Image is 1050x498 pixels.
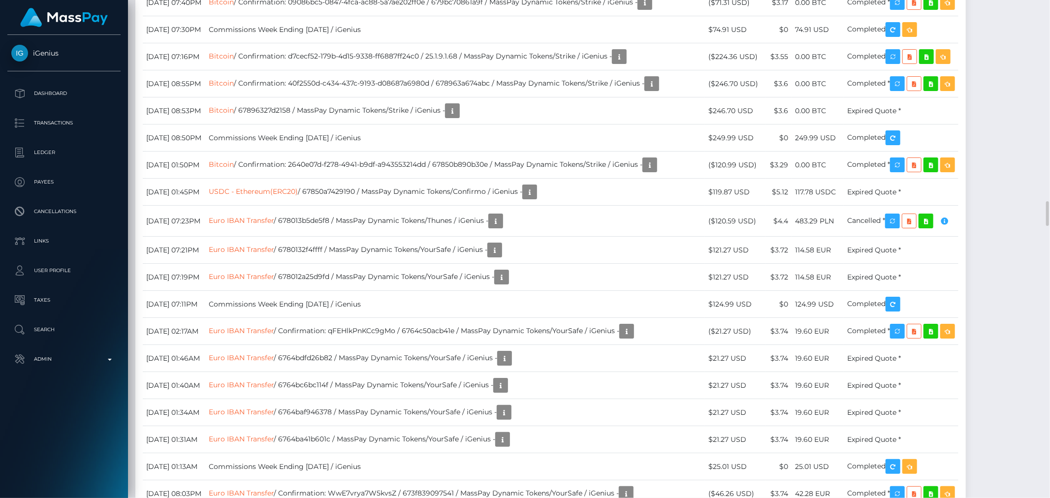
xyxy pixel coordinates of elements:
a: Transactions [7,111,121,135]
td: Completed * [844,318,958,345]
td: ($120.99 USD) [705,152,765,179]
p: User Profile [11,263,117,278]
td: [DATE] 01:50PM [143,152,205,179]
img: MassPay Logo [20,8,108,27]
a: Bitcoin [209,160,234,169]
td: Completed * [844,152,958,179]
td: 0.00 BTC [792,43,844,70]
td: $119.87 USD [705,179,765,206]
td: $121.27 USD [705,237,765,264]
td: $246.70 USD [705,97,765,124]
td: [DATE] 07:19PM [143,264,205,291]
td: Completed [844,124,958,152]
a: Euro IBAN Transfer [209,489,274,498]
img: iGenius [11,45,28,62]
span: iGenius [7,49,121,58]
td: Completed [844,453,958,480]
td: [DATE] 07:21PM [143,237,205,264]
td: ($21.27 USD) [705,318,765,345]
td: $3.74 [765,399,792,426]
td: Completed * [844,70,958,97]
td: / 678012a25d9fd / MassPay Dynamic Tokens/YourSafe / iGenius - [205,264,705,291]
td: [DATE] 01:31AM [143,426,205,453]
td: Expired Quote * [844,345,958,372]
a: Cancellations [7,199,121,224]
td: Expired Quote * [844,264,958,291]
td: Completed [844,16,958,43]
td: ($120.59 USD) [705,206,765,237]
td: 19.60 EUR [792,372,844,399]
p: Payees [11,175,117,189]
td: $3.74 [765,318,792,345]
td: [DATE] 08:55PM [143,70,205,97]
a: Payees [7,170,121,194]
td: $3.6 [765,70,792,97]
td: 0.00 BTC [792,70,844,97]
td: $3.55 [765,43,792,70]
td: $4.4 [765,206,792,237]
a: User Profile [7,258,121,283]
td: $3.72 [765,237,792,264]
td: 483.29 PLN [792,206,844,237]
td: 19.60 EUR [792,399,844,426]
a: Bitcoin [209,79,234,88]
td: $25.01 USD [705,453,765,480]
td: $21.27 USD [705,345,765,372]
td: Expired Quote * [844,97,958,124]
td: / 67850a7429190 / MassPay Dynamic Tokens/Confirmo / iGenius - [205,179,705,206]
td: $74.91 USD [705,16,765,43]
td: / 6764bc6bc114f / MassPay Dynamic Tokens/YourSafe / iGenius - [205,372,705,399]
td: [DATE] 01:13AM [143,453,205,480]
td: [DATE] 01:46AM [143,345,205,372]
td: $249.99 USD [705,124,765,152]
a: Euro IBAN Transfer [209,272,274,281]
td: $5.12 [765,179,792,206]
td: [DATE] 07:23PM [143,206,205,237]
td: $3.29 [765,152,792,179]
td: / 6780132f4ffff / MassPay Dynamic Tokens/YourSafe / iGenius - [205,237,705,264]
td: $124.99 USD [705,291,765,318]
td: [DATE] 07:30PM [143,16,205,43]
td: 25.01 USD [792,453,844,480]
td: $21.27 USD [705,426,765,453]
td: Commissions Week Ending [DATE] / iGenius [205,124,705,152]
td: [DATE] 07:11PM [143,291,205,318]
a: Bitcoin [209,52,234,61]
td: 19.60 EUR [792,426,844,453]
td: [DATE] 08:50PM [143,124,205,152]
a: Bitcoin [209,106,234,115]
td: Commissions Week Ending [DATE] / iGenius [205,291,705,318]
td: $121.27 USD [705,264,765,291]
td: $3.72 [765,264,792,291]
td: Expired Quote * [844,237,958,264]
a: Dashboard [7,81,121,106]
td: [DATE] 08:53PM [143,97,205,124]
p: Admin [11,352,117,367]
td: $3.74 [765,426,792,453]
p: Cancellations [11,204,117,219]
td: $0 [765,124,792,152]
p: Links [11,234,117,249]
td: / 6764ba41b601c / MassPay Dynamic Tokens/YourSafe / iGenius - [205,426,705,453]
a: Euro IBAN Transfer [209,435,274,443]
td: / Confirmation: 40f2550d-c434-437c-9193-d08687a6980d / 678963a674abc / MassPay Dynamic Tokens/Str... [205,70,705,97]
td: $0 [765,16,792,43]
td: ($224.36 USD) [705,43,765,70]
td: / Confirmation: qFEHlkPnKCc9gMo / 6764c50acb41e / MassPay Dynamic Tokens/YourSafe / iGenius - [205,318,705,345]
td: $21.27 USD [705,372,765,399]
td: 74.91 USD [792,16,844,43]
p: Search [11,322,117,337]
td: $3.6 [765,97,792,124]
td: 114.58 EUR [792,264,844,291]
td: ($246.70 USD) [705,70,765,97]
td: Commissions Week Ending [DATE] / iGenius [205,453,705,480]
a: Taxes [7,288,121,312]
td: [DATE] 01:45PM [143,179,205,206]
td: [DATE] 01:34AM [143,399,205,426]
td: 124.99 USD [792,291,844,318]
a: USDC - Ethereum(ERC20) [209,187,298,196]
td: $0 [765,291,792,318]
td: / Confirmation: d7cecf52-179b-4d15-9338-ff6887ff24c0 / 25.1.9.1.68 / MassPay Dynamic Tokens/Strik... [205,43,705,70]
td: 19.60 EUR [792,345,844,372]
td: / 6764bdfd26b82 / MassPay Dynamic Tokens/YourSafe / iGenius - [205,345,705,372]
